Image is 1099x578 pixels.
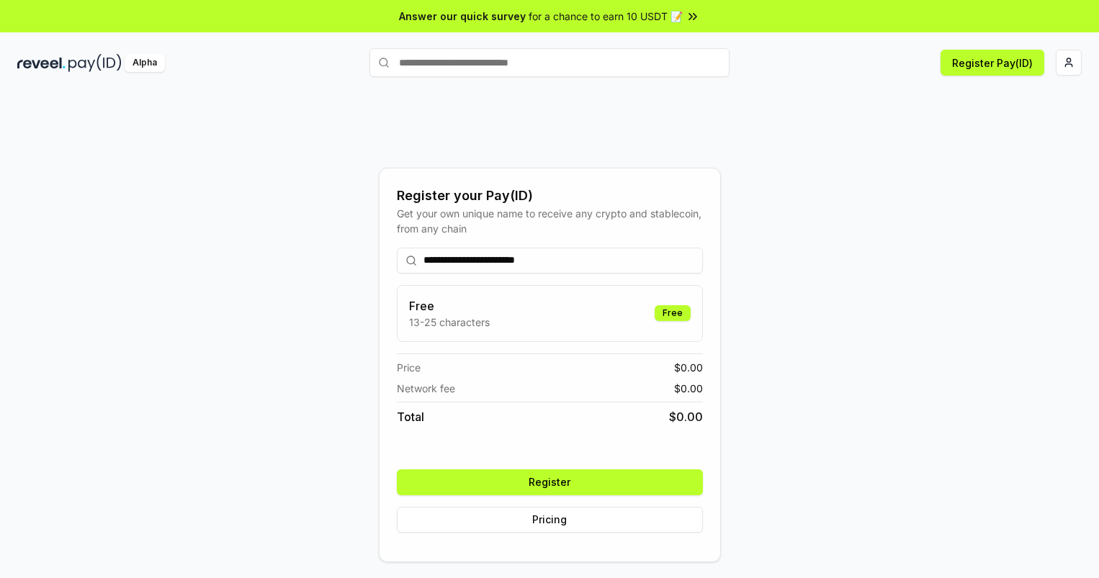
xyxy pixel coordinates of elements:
[674,360,703,375] span: $ 0.00
[409,297,490,315] h3: Free
[674,381,703,396] span: $ 0.00
[529,9,683,24] span: for a chance to earn 10 USDT 📝
[409,315,490,330] p: 13-25 characters
[397,469,703,495] button: Register
[68,54,122,72] img: pay_id
[17,54,66,72] img: reveel_dark
[397,408,424,425] span: Total
[397,507,703,533] button: Pricing
[669,408,703,425] span: $ 0.00
[397,360,421,375] span: Price
[397,206,703,236] div: Get your own unique name to receive any crypto and stablecoin, from any chain
[125,54,165,72] div: Alpha
[397,381,455,396] span: Network fee
[941,50,1044,76] button: Register Pay(ID)
[655,305,691,321] div: Free
[397,186,703,206] div: Register your Pay(ID)
[399,9,526,24] span: Answer our quick survey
